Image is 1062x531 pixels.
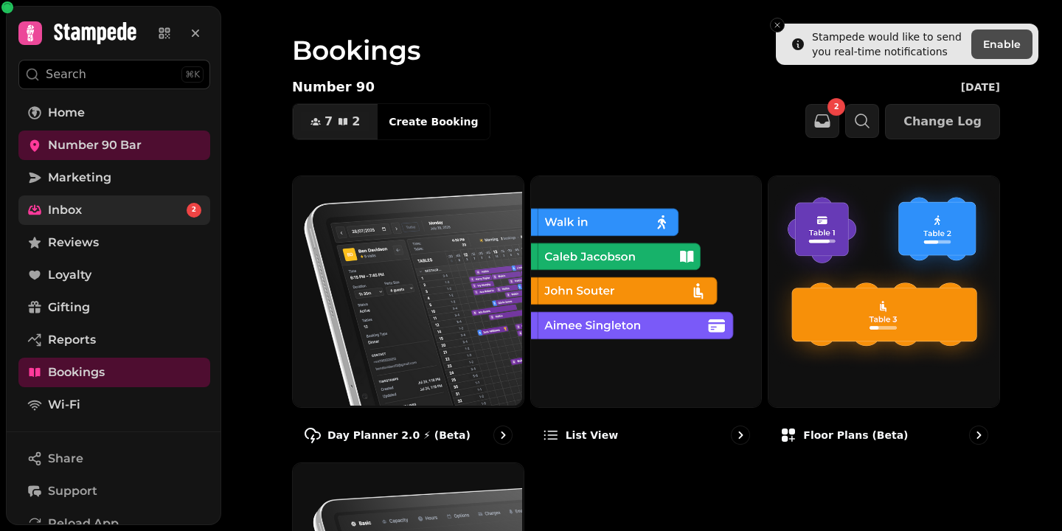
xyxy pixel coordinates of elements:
p: Number 90 [292,77,375,97]
span: Change Log [903,116,982,128]
span: Reviews [48,234,99,251]
button: Search⌘K [18,60,210,89]
a: Bookings [18,358,210,387]
div: Stampede would like to send you real-time notifications [812,29,965,59]
span: Share [48,450,83,468]
span: 2 [834,103,839,111]
span: 2 [192,205,196,215]
button: Create Booking [377,104,490,139]
span: Create Booking [389,117,478,127]
span: 7 [324,116,333,128]
p: Search [46,66,86,83]
span: Loyalty [48,266,91,284]
img: List view [530,175,760,406]
span: Inbox [48,201,82,219]
span: Marketing [48,169,111,187]
a: Loyalty [18,260,210,290]
button: Enable [971,29,1032,59]
button: Share [18,444,210,473]
svg: go to [971,428,986,442]
a: Inbox2 [18,195,210,225]
a: Wi-Fi [18,390,210,420]
span: Wi-Fi [48,396,80,414]
a: Reports [18,325,210,355]
img: Floor Plans (beta) [767,175,998,406]
svg: go to [496,428,510,442]
button: Support [18,476,210,506]
span: Bookings [48,364,105,381]
span: Support [48,482,97,500]
button: Change Log [885,104,1000,139]
a: Gifting [18,293,210,322]
span: Reports [48,331,96,349]
p: Floor Plans (beta) [803,428,908,442]
button: Close toast [770,18,785,32]
span: 2 [352,116,360,128]
button: 72 [293,104,378,139]
a: List viewList view [530,176,763,457]
a: Number 90 Bar [18,131,210,160]
p: [DATE] [961,80,1000,94]
a: Marketing [18,163,210,192]
span: Gifting [48,299,90,316]
p: List view [566,428,618,442]
svg: go to [733,428,748,442]
img: Day Planner 2.0 ⚡ (Beta) [291,175,522,406]
a: Reviews [18,228,210,257]
span: Number 90 Bar [48,136,142,154]
div: ⌘K [181,66,204,83]
a: Day Planner 2.0 ⚡ (Beta)Day Planner 2.0 ⚡ (Beta) [292,176,524,457]
p: Day Planner 2.0 ⚡ (Beta) [327,428,471,442]
span: Home [48,104,85,122]
a: Floor Plans (beta)Floor Plans (beta) [768,176,1000,457]
a: Home [18,98,210,128]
